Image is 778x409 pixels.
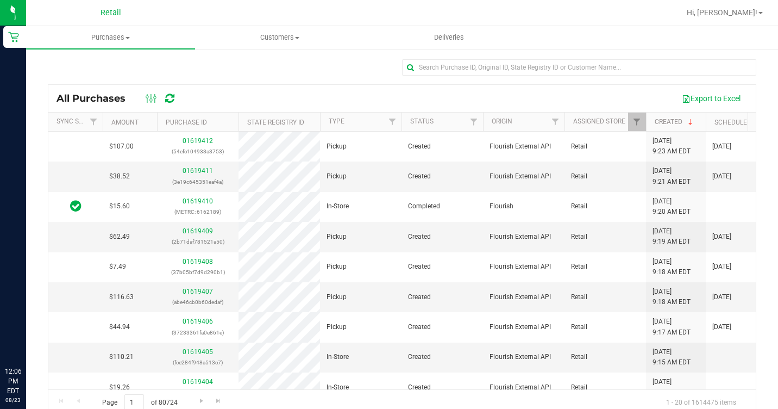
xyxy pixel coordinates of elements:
span: Pickup [327,322,347,332]
p: (37233361fa0e861e) [164,327,232,338]
a: 01619404 [183,378,213,386]
span: [DATE] 9:20 AM EDT [652,196,691,217]
span: Purchases [26,33,195,42]
span: Retail [571,201,587,212]
a: 01619408 [183,258,213,265]
span: [DATE] 9:18 AM EDT [652,257,691,277]
span: $107.00 [109,141,134,152]
span: [DATE] [712,232,731,242]
span: Retail [571,322,587,332]
span: Flourish External API [490,382,551,393]
span: [DATE] 9:19 AM EDT [652,226,691,247]
span: In-Store [327,382,349,393]
a: 01619407 [183,288,213,295]
span: Pickup [327,141,347,152]
span: Created [408,141,431,152]
a: Created [655,118,695,126]
span: $116.63 [109,292,134,302]
a: Filter [628,113,646,131]
span: Flourish External API [490,171,551,182]
a: Filter [547,113,564,131]
p: (2b71daf781521a50) [164,237,232,247]
a: Purchase ID [166,119,207,126]
span: Flourish External API [490,232,551,242]
span: [DATE] [712,171,731,182]
span: Retail [571,171,587,182]
span: [DATE] [712,292,731,302]
p: (fce284f948a513c7) [164,357,232,368]
span: [DATE] [712,141,731,152]
p: 08/23 [5,396,21,404]
p: (abe46cb0b60dedaf) [164,297,232,307]
span: [DATE] 9:15 AM EDT [652,347,691,368]
a: State Registry ID [247,119,304,126]
a: Sync Status [57,117,98,125]
span: $62.49 [109,232,130,242]
a: Filter [384,113,401,131]
p: 12:06 PM EDT [5,367,21,396]
span: Completed [408,201,440,212]
p: (703b4c0783283ffa) [164,387,232,398]
span: Created [408,382,431,393]
span: Flourish External API [490,352,551,362]
a: 01619412 [183,137,213,145]
span: [DATE] [712,322,731,332]
a: Origin [492,117,512,125]
span: Hi, [PERSON_NAME]! [687,8,757,17]
span: Created [408,171,431,182]
a: 01619406 [183,318,213,325]
span: Pickup [327,171,347,182]
span: In-Store [327,201,349,212]
span: All Purchases [57,92,136,104]
span: [DATE] 9:21 AM EDT [652,166,691,187]
a: 01619409 [183,227,213,235]
a: Assigned Store [573,117,625,125]
span: [DATE] 9:17 AM EDT [652,317,691,337]
span: [DATE] 9:18 AM EDT [652,287,691,307]
a: Filter [465,113,483,131]
a: Type [329,117,344,125]
span: Created [408,322,431,332]
span: Retail [571,292,587,302]
span: Created [408,262,431,272]
p: (METRC: 6162189) [164,207,232,217]
span: $44.94 [109,322,130,332]
span: Flourish External API [490,262,551,272]
span: Deliveries [419,33,479,42]
span: Created [408,292,431,302]
button: Export to Excel [675,89,748,108]
span: Pickup [327,262,347,272]
span: Retail [571,262,587,272]
span: $110.21 [109,352,134,362]
span: Created [408,352,431,362]
iframe: Resource center unread badge [32,320,45,333]
p: (3e19c645351eaf4a) [164,177,232,187]
span: $15.60 [109,201,130,212]
span: Flourish External API [490,141,551,152]
span: $19.26 [109,382,130,393]
a: Amount [111,119,139,126]
p: (37b05bf7d9d290b1) [164,267,232,277]
span: [DATE] [712,262,731,272]
a: Customers [195,26,364,49]
a: Purchases [26,26,195,49]
a: Go to the last page [211,394,227,409]
span: Flourish [490,201,513,212]
iframe: Resource center [11,322,43,355]
a: Go to the next page [193,394,209,409]
a: 01619411 [183,167,213,175]
span: [DATE] 9:15 AM EDT [652,377,691,398]
span: $38.52 [109,171,130,182]
span: $7.49 [109,262,126,272]
a: Filter [85,113,103,131]
a: Scheduled [714,119,751,126]
span: In-Store [327,352,349,362]
p: (54efc104933a3753) [164,146,232,157]
a: Status [410,117,434,125]
span: Retail [571,141,587,152]
input: Search Purchase ID, Original ID, State Registry ID or Customer Name... [402,59,756,76]
span: Retail [571,382,587,393]
a: 01619410 [183,197,213,205]
span: Pickup [327,292,347,302]
span: Flourish External API [490,292,551,302]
